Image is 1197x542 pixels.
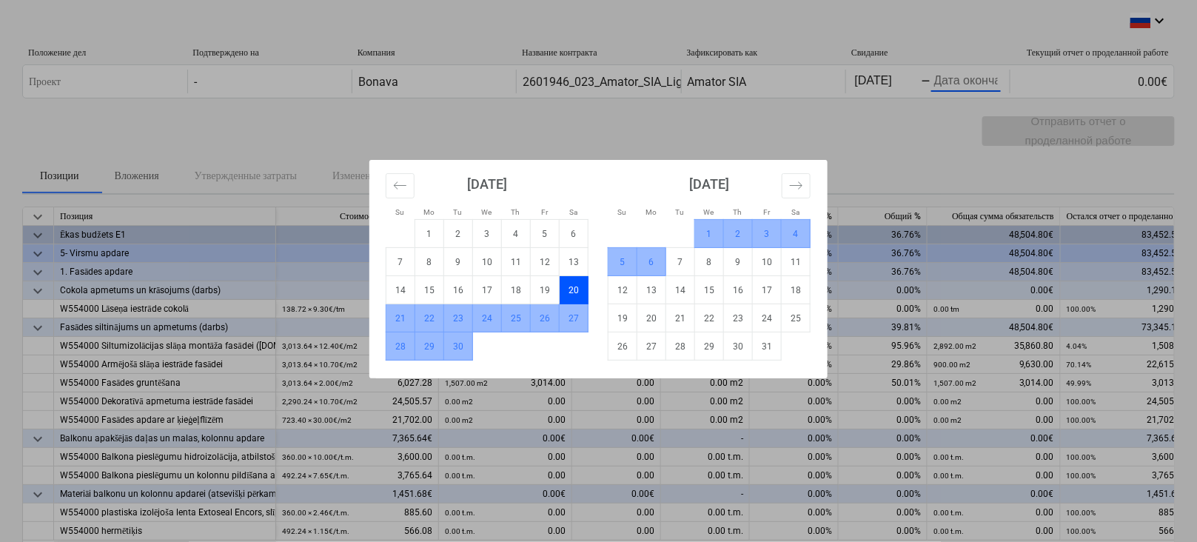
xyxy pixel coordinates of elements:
[541,208,548,216] small: Fr
[763,208,770,216] small: Fr
[444,304,473,332] td: Choose Tuesday, September 23, 2025 as your check-out date. It's available.
[695,304,724,332] td: Choose Wednesday, October 22, 2025 as your check-out date. It's available.
[444,332,473,361] td: Choose Tuesday, September 30, 2025 as your check-out date. It's available.
[666,304,695,332] td: Choose Tuesday, October 21, 2025 as your check-out date. It's available.
[791,208,799,216] small: Sa
[618,208,627,216] small: Su
[415,276,444,304] td: Choose Monday, September 15, 2025 as your check-out date. It's available.
[531,248,560,276] td: Choose Friday, September 12, 2025 as your check-out date. It's available.
[569,208,577,216] small: Sa
[560,276,589,304] td: Not available. Saturday, September 20, 2025
[502,220,531,248] td: Choose Thursday, September 4, 2025 as your check-out date. It's available.
[753,248,782,276] td: Choose Friday, October 10, 2025 as your check-out date. It's available.
[782,173,811,198] button: Move forward to switch to the next month.
[637,276,666,304] td: Choose Monday, October 13, 2025 as your check-out date. It's available.
[695,220,724,248] td: Choose Wednesday, October 1, 2025 as your check-out date. It's available.
[646,208,657,216] small: Mo
[473,304,502,332] td: Choose Wednesday, September 24, 2025 as your check-out date. It's available.
[734,208,742,216] small: Th
[608,332,637,361] td: Choose Sunday, October 26, 2025 as your check-out date. It's available.
[386,332,415,361] td: Choose Sunday, September 28, 2025 as your check-out date. It's available.
[637,248,666,276] td: Choose Monday, October 6, 2025 as your check-out date. It's available.
[753,276,782,304] td: Choose Friday, October 17, 2025 as your check-out date. It's available.
[386,304,415,332] td: Choose Sunday, September 21, 2025 as your check-out date. It's available.
[467,176,507,192] strong: [DATE]
[782,220,811,248] td: Choose Saturday, October 4, 2025 as your check-out date. It's available.
[608,276,637,304] td: Choose Sunday, October 12, 2025 as your check-out date. It's available.
[473,276,502,304] td: Choose Wednesday, September 17, 2025 as your check-out date. It's available.
[782,304,811,332] td: Choose Saturday, October 25, 2025 as your check-out date. It's available.
[444,276,473,304] td: Choose Tuesday, September 16, 2025 as your check-out date. It's available.
[473,220,502,248] td: Choose Wednesday, September 3, 2025 as your check-out date. It's available.
[531,276,560,304] td: Choose Friday, September 19, 2025 as your check-out date. It's available.
[724,304,753,332] td: Choose Thursday, October 23, 2025 as your check-out date. It's available.
[502,304,531,332] td: Choose Thursday, September 25, 2025 as your check-out date. It's available.
[724,332,753,361] td: Choose Thursday, October 30, 2025 as your check-out date. It's available.
[666,276,695,304] td: Choose Tuesday, October 14, 2025 as your check-out date. It's available.
[415,248,444,276] td: Choose Monday, September 8, 2025 as your check-out date. It's available.
[482,208,492,216] small: We
[782,248,811,276] td: Choose Saturday, October 11, 2025 as your check-out date. It's available.
[444,248,473,276] td: Choose Tuesday, September 9, 2025 as your check-out date. It's available.
[560,248,589,276] td: Choose Saturday, September 13, 2025 as your check-out date. It's available.
[512,208,520,216] small: Th
[415,220,444,248] td: Choose Monday, September 1, 2025 as your check-out date. It's available.
[473,248,502,276] td: Choose Wednesday, September 10, 2025 as your check-out date. It's available.
[637,332,666,361] td: Choose Monday, October 27, 2025 as your check-out date. It's available.
[753,220,782,248] td: Choose Friday, October 3, 2025 as your check-out date. It's available.
[396,208,405,216] small: Su
[689,176,729,192] strong: [DATE]
[560,304,589,332] td: Choose Saturday, September 27, 2025 as your check-out date. It's available.
[753,304,782,332] td: Choose Friday, October 24, 2025 as your check-out date. It's available.
[423,208,435,216] small: Mo
[724,248,753,276] td: Choose Thursday, October 9, 2025 as your check-out date. It's available.
[695,248,724,276] td: Choose Wednesday, October 8, 2025 as your check-out date. It's available.
[502,276,531,304] td: Choose Thursday, September 18, 2025 as your check-out date. It's available.
[753,332,782,361] td: Choose Friday, October 31, 2025 as your check-out date. It's available.
[608,248,637,276] td: Choose Sunday, October 5, 2025 as your check-out date. It's available.
[386,248,415,276] td: Choose Sunday, September 7, 2025 as your check-out date. It's available.
[560,220,589,248] td: Choose Saturday, September 6, 2025 as your check-out date. It's available.
[608,304,637,332] td: Choose Sunday, October 19, 2025 as your check-out date. It's available.
[676,208,685,216] small: Tu
[415,304,444,332] td: Choose Monday, September 22, 2025 as your check-out date. It's available.
[444,220,473,248] td: Choose Tuesday, September 2, 2025 as your check-out date. It's available.
[695,332,724,361] td: Choose Wednesday, October 29, 2025 as your check-out date. It's available.
[531,304,560,332] td: Choose Friday, September 26, 2025 as your check-out date. It's available.
[386,276,415,304] td: Choose Sunday, September 14, 2025 as your check-out date. It's available.
[724,276,753,304] td: Choose Thursday, October 16, 2025 as your check-out date. It's available.
[666,332,695,361] td: Choose Tuesday, October 28, 2025 as your check-out date. It's available.
[704,208,714,216] small: We
[386,173,415,198] button: Move backward to switch to the previous month.
[724,220,753,248] td: Choose Thursday, October 2, 2025 as your check-out date. It's available.
[666,248,695,276] td: Choose Tuesday, October 7, 2025 as your check-out date. It's available.
[531,220,560,248] td: Choose Friday, September 5, 2025 as your check-out date. It's available.
[454,208,463,216] small: Tu
[695,276,724,304] td: Choose Wednesday, October 15, 2025 as your check-out date. It's available.
[502,248,531,276] td: Choose Thursday, September 11, 2025 as your check-out date. It's available.
[415,332,444,361] td: Choose Monday, September 29, 2025 as your check-out date. It's available.
[369,160,828,378] div: Calendar
[782,276,811,304] td: Choose Saturday, October 18, 2025 as your check-out date. It's available.
[637,304,666,332] td: Choose Monday, October 20, 2025 as your check-out date. It's available.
